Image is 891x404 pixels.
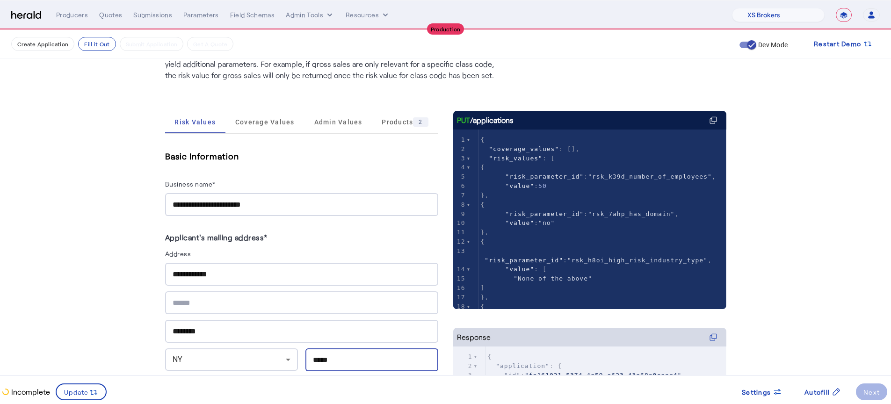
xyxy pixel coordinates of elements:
div: Submissions [133,10,172,20]
span: { [481,136,485,143]
span: Autofill [804,387,830,397]
button: Create Application [11,37,74,51]
span: }, [481,294,489,301]
p: Incomplete [9,386,50,397]
div: 8 [453,200,467,209]
span: Update [64,387,89,397]
div: Production [427,23,464,35]
span: : [ [481,155,555,162]
div: 1 [453,135,467,144]
span: "risk_values" [489,155,543,162]
label: Address [165,250,191,258]
span: Risk Values [174,119,216,125]
span: ] [481,284,485,291]
span: "coverage_values" [489,145,559,152]
span: Coverage Values [235,119,295,125]
div: 2 [413,117,428,127]
span: : [], [481,145,580,152]
div: 15 [453,274,467,283]
div: 3 [453,371,474,380]
span: "value" [505,266,534,273]
span: : [481,219,555,226]
span: "id" [504,372,521,379]
div: 11 [453,228,467,237]
span: "rsk_7ahp_has_domain" [588,210,674,217]
span: "risk_parameter_id" [485,257,563,264]
div: Parameters [183,10,219,20]
div: Response [457,332,491,343]
div: 6 [453,181,467,191]
span: Products [382,117,428,127]
span: : [ [481,266,547,273]
div: 5 [453,172,467,181]
span: "rsk_k39d_number_of_employees" [588,173,712,180]
span: Admin Values [314,119,362,125]
span: { [481,201,485,208]
div: 7 [453,191,467,200]
div: 10 [453,218,467,228]
button: Get A Quote [187,37,233,51]
span: "risk_parameter_id" [505,210,584,217]
div: 13 [453,246,467,256]
div: 1 [453,352,474,361]
span: : , [481,173,716,180]
button: Restart Demo [806,36,880,52]
div: Field Schemas [230,10,275,20]
span: { [481,164,485,171]
span: : , [481,210,679,217]
span: : [481,182,547,189]
button: Fill it Out [78,37,116,51]
button: Update [56,383,107,400]
div: 16 [453,283,467,293]
span: Settings [742,387,771,397]
button: Settings [734,383,790,400]
span: Restart Demo [814,38,861,50]
span: { [481,303,485,310]
span: : { [488,362,562,369]
div: 14 [453,265,467,274]
label: Applicant's mailing address* [165,233,268,242]
span: "rsk_h8oi_high_risk_industry_type" [567,257,708,264]
span: NY [173,355,183,364]
div: 12 [453,237,467,246]
img: Herald Logo [11,11,41,20]
span: "value" [505,182,534,189]
div: 4 [453,163,467,172]
span: "None of the above" [514,275,592,282]
span: "no" [538,219,555,226]
div: 17 [453,293,467,302]
button: Submit Application [120,37,183,51]
button: Resources dropdown menu [346,10,390,20]
div: /applications [457,115,514,126]
span: PUT [457,115,470,126]
label: Business name* [165,180,216,188]
div: Producers [56,10,88,20]
span: { [488,353,492,360]
label: Dev Mode [756,40,788,50]
span: : , [481,247,712,264]
span: "application" [496,362,550,369]
span: }, [481,229,489,236]
span: : , [488,372,686,379]
span: }, [481,192,489,199]
span: "value" [505,219,534,226]
h5: Basic Information [165,149,438,163]
div: 2 [453,144,467,154]
div: Quotes [99,10,122,20]
button: Autofill [797,383,848,400]
span: 50 [538,182,547,189]
div: 18 [453,302,467,311]
span: "fe161021-5374-4a59-a623-43a68e0ceac4" [525,372,681,379]
div: 2 [453,361,474,371]
div: 9 [453,209,467,219]
div: 3 [453,154,467,163]
span: { [481,238,485,245]
span: "risk_parameter_id" [505,173,584,180]
button: internal dropdown menu [286,10,334,20]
